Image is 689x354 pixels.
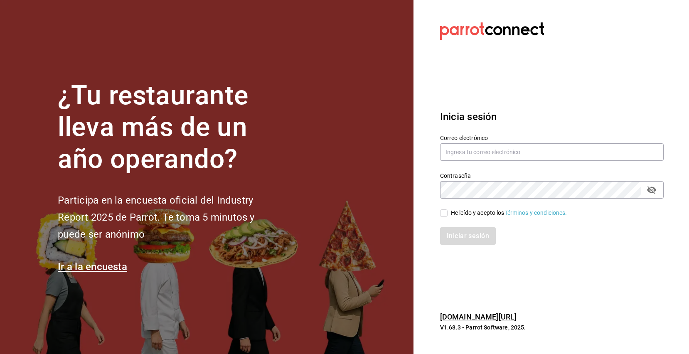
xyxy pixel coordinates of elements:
[504,209,567,216] a: Términos y condiciones.
[440,135,664,140] label: Correo electrónico
[440,323,664,332] p: V1.68.3 - Parrot Software, 2025.
[440,143,664,161] input: Ingresa tu correo electrónico
[440,172,664,178] label: Contraseña
[58,192,282,243] h2: Participa en la encuesta oficial del Industry Report 2025 de Parrot. Te toma 5 minutos y puede se...
[58,261,127,273] a: Ir a la encuesta
[440,109,664,124] h3: Inicia sesión
[645,183,659,197] button: passwordField
[58,80,282,175] h1: ¿Tu restaurante lleva más de un año operando?
[451,209,567,217] div: He leído y acepto los
[440,312,517,321] a: [DOMAIN_NAME][URL]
